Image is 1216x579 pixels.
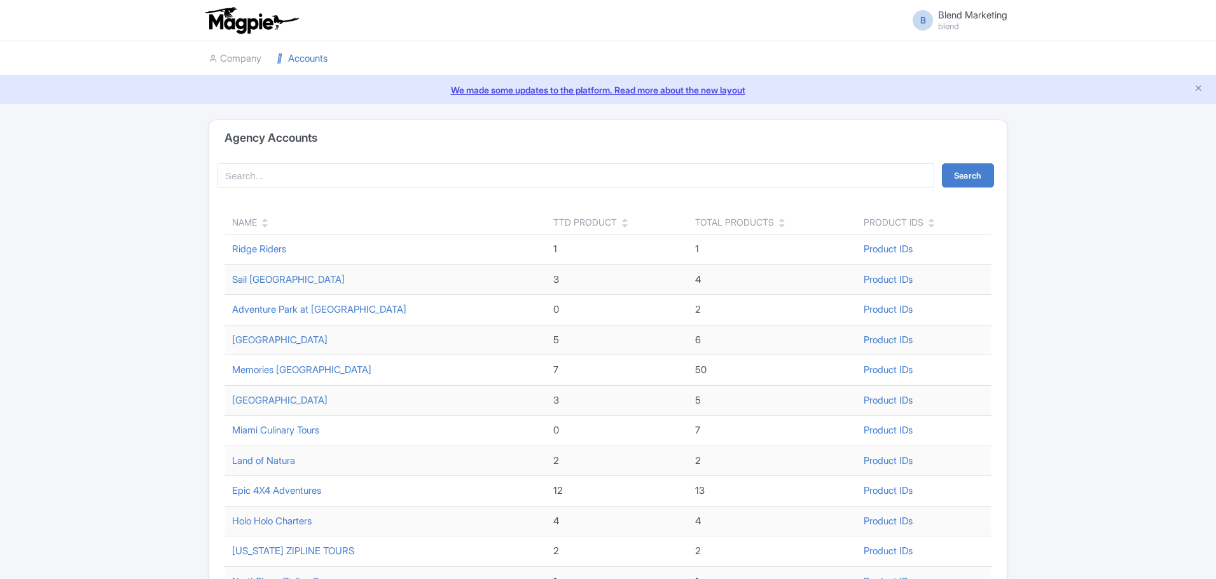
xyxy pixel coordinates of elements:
td: 5 [687,385,855,416]
button: Search [942,163,994,187]
a: Ridge Riders [232,243,286,255]
div: TTD Product [553,215,617,229]
td: 2 [687,536,855,567]
td: 6 [687,325,855,355]
a: [GEOGRAPHIC_DATA] [232,334,328,346]
h4: Agency Accounts [225,132,317,144]
a: B Blend Marketing blend [905,10,1007,31]
a: We made some updates to the platform. Read more about the new layout [8,83,1208,97]
a: Accounts [277,41,328,76]
td: 2 [687,446,855,476]
a: Land of Natura [232,454,295,467]
span: Blend Marketing [938,9,1007,21]
span: B [913,10,933,31]
td: 2 [687,295,855,325]
small: blend [938,22,1007,31]
a: Company [209,41,261,76]
td: 4 [687,506,855,536]
a: Product IDs [864,334,913,346]
td: 2 [546,536,688,567]
a: Product IDs [864,273,913,285]
td: 5 [546,325,688,355]
a: Holo Holo Charters [232,515,312,527]
td: 7 [687,416,855,446]
a: Epic 4X4 Adventures [232,484,321,496]
a: Miami Culinary Tours [232,424,319,436]
a: Product IDs [864,545,913,557]
td: 0 [546,295,688,325]
td: 4 [687,264,855,295]
a: [US_STATE] ZIPLINE TOURS [232,545,354,557]
a: Memories [GEOGRAPHIC_DATA] [232,364,371,376]
button: Close announcement [1194,82,1203,97]
td: 12 [546,476,688,507]
a: [GEOGRAPHIC_DATA] [232,394,328,406]
div: Name [232,215,257,229]
a: Product IDs [864,394,913,406]
a: Product IDs [864,424,913,436]
td: 0 [546,416,688,446]
img: logo-ab69f6fb50320c5b225c76a69d11143b.png [202,6,301,34]
td: 1 [687,235,855,265]
td: 3 [546,264,688,295]
td: 7 [546,355,688,386]
a: Product IDs [864,454,913,467]
a: Product IDs [864,364,913,376]
a: Product IDs [864,243,913,255]
a: Product IDs [864,303,913,315]
a: Adventure Park at [GEOGRAPHIC_DATA] [232,303,406,315]
td: 2 [546,446,688,476]
a: Product IDs [864,484,913,496]
div: Product IDs [864,215,923,229]
td: 4 [546,506,688,536]
input: Search... [217,163,934,187]
a: Product IDs [864,515,913,527]
div: Total Products [695,215,774,229]
a: Sail [GEOGRAPHIC_DATA] [232,273,345,285]
td: 3 [546,385,688,416]
td: 1 [546,235,688,265]
td: 50 [687,355,855,386]
td: 13 [687,476,855,507]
